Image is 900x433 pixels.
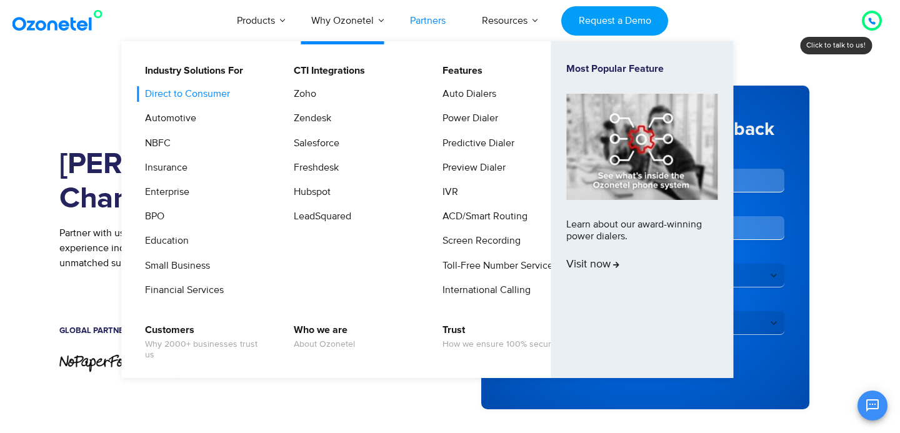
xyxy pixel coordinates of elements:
h1: [PERSON_NAME]’s Channel Partner Program [59,147,431,216]
a: IVR [434,184,460,200]
a: Screen Recording [434,233,522,249]
a: Zoho [286,86,318,102]
img: phone-system-min.jpg [566,94,717,199]
a: Power Dialer [434,111,500,126]
button: Open chat [857,391,887,421]
a: Predictive Dialer [434,136,516,151]
a: Preview Dialer [434,160,507,176]
h5: Global Partnerships [59,327,431,335]
a: Toll-Free Number Services [434,258,559,274]
a: Most Popular FeatureLearn about our award-winning power dialers.Visit now [566,63,717,356]
a: ACD/Smart Routing [434,209,529,224]
img: nopaperforms [59,354,143,373]
a: Enterprise [137,184,191,200]
a: TrustHow we ensure 100% security [434,322,562,352]
a: Small Business [137,258,212,274]
div: Image Carousel [59,347,431,378]
a: CustomersWhy 2000+ businesses trust us [137,322,270,362]
a: Zendesk [286,111,333,126]
a: Request a Demo [561,6,668,36]
a: Freshdesk [286,160,341,176]
a: Hubspot [286,184,332,200]
a: Salesforce [286,136,341,151]
div: 1 / 7 [59,354,143,373]
span: How we ensure 100% security [442,339,560,350]
a: NBFC [137,136,172,151]
a: BPO [137,209,166,224]
a: Features [434,63,484,79]
a: Automotive [137,111,198,126]
a: Insurance [137,160,189,176]
a: Industry Solutions For [137,63,245,79]
a: Financial Services [137,282,226,298]
a: International Calling [434,282,532,298]
a: LeadSquared [286,209,353,224]
span: Visit now [566,258,619,272]
a: Who we areAbout Ozonetel [286,322,357,352]
a: Auto Dialers [434,86,498,102]
span: About Ozonetel [294,339,355,350]
a: Direct to Consumer [137,86,232,102]
a: Education [137,233,191,249]
p: Partner with us to unlock new revenue streams in the fast-growing customer experience industry. E... [59,226,431,271]
a: CTI Integrations [286,63,367,79]
span: Why 2000+ businesses trust us [145,339,268,361]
